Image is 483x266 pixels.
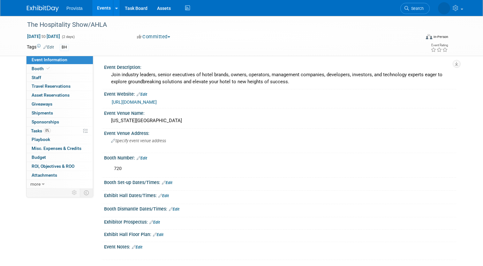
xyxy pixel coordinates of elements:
span: Travel Reservations [32,84,71,89]
a: Travel Reservations [26,82,93,91]
div: BH [60,44,69,51]
span: Playbook [32,137,50,142]
span: [DATE] [DATE] [27,33,60,39]
span: Booth [32,66,51,71]
span: Attachments [32,173,57,178]
a: Misc. Expenses & Credits [26,144,93,153]
span: Asset Reservations [32,92,70,98]
a: Asset Reservations [26,91,93,100]
a: more [26,180,93,188]
div: Event Description: [104,63,456,70]
span: ROI, Objectives & ROO [32,164,74,169]
a: Edit [158,194,169,198]
span: Staff [32,75,41,80]
div: Exhibit Hall Floor Plan: [104,230,456,238]
div: Exhibitor Prospectus: [104,217,456,225]
i: Booth reservation complete [47,67,50,70]
span: Budget [32,155,46,160]
td: Toggle Event Tabs [80,188,93,197]
span: Sponsorships [32,119,59,124]
div: Event Format [386,33,448,43]
span: more [30,181,41,187]
span: to [41,34,47,39]
a: Sponsorships [26,118,93,126]
div: Event Venue Address: [104,129,456,137]
div: Booth Dismantle Dates/Times: [104,204,456,212]
a: ROI, Objectives & ROO [26,162,93,171]
td: Tags [27,44,54,51]
a: Edit [162,181,172,185]
span: Specify event venue address [111,138,166,143]
div: Join industry leaders, senior executives of hotel brands, owners, operators, management companies... [109,70,451,87]
img: Format-Inperson.png [426,34,432,39]
a: Giveaways [26,100,93,108]
a: Edit [132,245,142,249]
div: Event Notes: [104,242,456,250]
div: Booth Set-up Dates/Times: [104,178,456,186]
a: Search [400,3,430,14]
img: Shai Davis [438,2,450,14]
span: Event Information [32,57,67,62]
button: Committed [135,33,173,40]
a: Budget [26,153,93,162]
span: Misc. Expenses & Credits [32,146,81,151]
span: Provista [66,6,83,11]
a: Staff [26,73,93,82]
td: Personalize Event Tab Strip [69,188,80,197]
div: The Hospitality Show/AHLA [25,19,412,31]
img: ExhibitDay [27,5,59,12]
div: Exhibit Hall Dates/Times: [104,191,456,199]
a: Edit [149,220,160,225]
div: Booth Number: [104,153,456,161]
div: 720 [109,162,388,175]
div: [US_STATE][GEOGRAPHIC_DATA] [109,116,451,126]
a: Edit [169,207,179,211]
a: Edit [43,45,54,49]
div: Event Website: [104,89,456,98]
a: Attachments [26,171,93,180]
span: Giveaways [32,101,52,107]
span: (2 days) [61,35,75,39]
a: Edit [153,233,163,237]
a: [URL][DOMAIN_NAME] [112,100,157,105]
div: Event Rating [431,44,448,47]
a: Edit [137,92,147,97]
a: Playbook [26,135,93,144]
span: Shipments [32,110,53,115]
a: Tasks0% [26,127,93,135]
a: Booth [26,64,93,73]
a: Edit [137,156,147,160]
a: Shipments [26,109,93,117]
a: Event Information [26,55,93,64]
span: 0% [44,128,51,133]
div: In-Person [433,34,448,39]
span: Tasks [31,128,51,133]
div: Event Venue Name: [104,108,456,116]
span: Search [409,6,424,11]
